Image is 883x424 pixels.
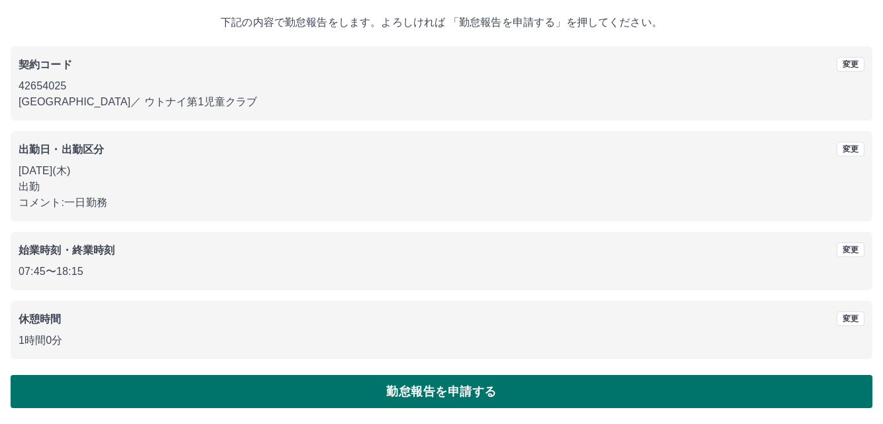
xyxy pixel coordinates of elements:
p: 07:45 〜 18:15 [19,264,864,280]
button: 変更 [837,311,864,326]
p: 42654025 [19,78,864,94]
b: 契約コード [19,59,72,70]
p: 下記の内容で勤怠報告をします。よろしければ 「勤怠報告を申請する」を押してください。 [11,15,872,30]
p: コメント: 一日勤務 [19,195,864,211]
button: 変更 [837,242,864,257]
button: 変更 [837,57,864,72]
button: 変更 [837,142,864,156]
button: 勤怠報告を申請する [11,375,872,408]
b: 始業時刻・終業時刻 [19,244,115,256]
p: 出勤 [19,179,864,195]
p: [DATE](木) [19,163,864,179]
p: 1時間0分 [19,333,864,348]
b: 休憩時間 [19,313,62,325]
p: [GEOGRAPHIC_DATA] ／ ウトナイ第1児童クラブ [19,94,864,110]
b: 出勤日・出勤区分 [19,144,104,155]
